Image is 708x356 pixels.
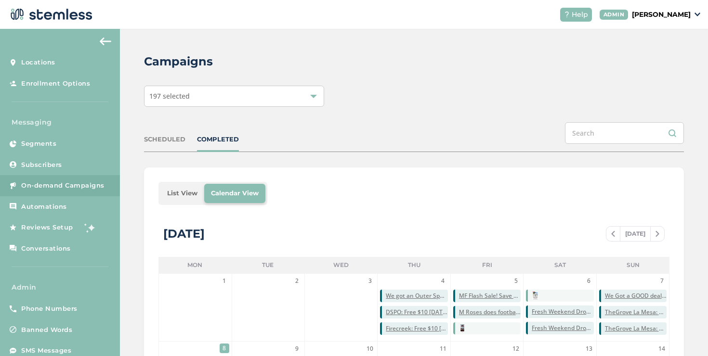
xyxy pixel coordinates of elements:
[660,310,708,356] iframe: Chat Widget
[21,223,73,232] span: Reviews Setup
[605,324,667,333] span: TheGrove La Mesa: You have a new notification waiting for you, {first_name}! Reply END to cancel
[532,324,593,332] span: Fresh Weekend Drops you dont want to miss at Nexlef and Live Source! Tap link for more info Reply...
[450,257,524,273] li: Fri
[160,184,204,203] li: List View
[292,276,302,286] span: 2
[304,257,378,273] li: Wed
[605,292,667,300] span: We Got a GOOD deal for you at GOOD ([STREET_ADDRESS][PERSON_NAME])! Reply END to cancel
[532,292,538,300] img: YGoIDJ4Tn4U6NHhAeUXqA98jS7ya2WPnCVJqAL.jpg
[600,10,629,20] div: ADMIN
[459,292,521,300] span: MF Flash Sale! Save 30% [DATE] only. Use code: [DATE]30. Ends [DATE] 10am EST. Shop now! Reply EN...
[365,276,375,286] span: 3
[656,231,659,237] img: icon-chevron-right-bae969c5.svg
[532,307,593,316] span: Fresh Weekend Drops you dont want to miss at Nexlef and Live Source! Tap link for more info Reply...
[572,10,588,20] span: Help
[144,53,213,70] h2: Campaigns
[21,58,55,67] span: Locations
[596,257,669,273] li: Sun
[564,12,570,17] img: icon-help-white-03924b79.svg
[632,10,691,20] p: [PERSON_NAME]
[21,181,105,191] span: On-demand Campaigns
[386,292,447,300] span: We got an Outer Space deal for you at GOOD ([STREET_ADDRESS][PERSON_NAME]) from 3-6pm Reply END t...
[21,160,62,170] span: Subscribers
[21,244,71,254] span: Conversations
[220,343,229,353] span: 8
[365,344,375,354] span: 10
[80,218,100,237] img: glitter-stars-b7820f95.gif
[158,257,232,273] li: Mon
[292,344,302,354] span: 9
[197,135,239,144] div: COMPLETED
[695,13,700,16] img: icon_down-arrow-small-66adaf34.svg
[204,184,265,203] li: Calendar View
[605,308,667,317] span: TheGrove La Mesa: You have a new notification waiting for you, {first_name}! Reply END to cancel
[584,276,594,286] span: 6
[511,344,521,354] span: 12
[8,5,92,24] img: logo-dark-0685b13c.svg
[386,308,447,317] span: DSPO: Free $10 [DATE]–Sun, NO minimum! Plus, score massive savings on top brands all weekend long...
[21,346,71,356] span: SMS Messages
[163,225,205,242] div: [DATE]
[21,202,67,212] span: Automations
[100,38,111,45] img: icon-arrow-back-accent-c549486e.svg
[232,257,305,273] li: Tue
[611,231,615,237] img: icon-chevron-left-b8c47ebb.svg
[584,344,594,354] span: 13
[21,325,72,335] span: Banned Words
[378,257,451,273] li: Thu
[220,276,229,286] span: 1
[438,344,448,354] span: 11
[657,276,667,286] span: 7
[524,257,597,273] li: Sat
[149,91,190,101] span: 197 selected
[620,227,651,241] span: [DATE]
[21,304,78,314] span: Phone Numbers
[144,135,185,144] div: SCHEDULED
[438,276,448,286] span: 4
[459,308,521,317] span: M Roses does football! When your team wins this weekend get a free roll w/ purchase! Tap link for...
[565,122,684,144] input: Search
[386,324,447,333] span: Firecreek: Free $10 [DATE]–Sun, NO minimum! Plus, score massive savings on top brands all weekend...
[459,324,466,332] img: 0PRcdfF9NgNJIvHRdAFIEo168gTjqcFYMsmhSSP.jpg
[21,139,56,149] span: Segments
[21,79,90,89] span: Enrollment Options
[511,276,521,286] span: 5
[657,344,667,354] span: 14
